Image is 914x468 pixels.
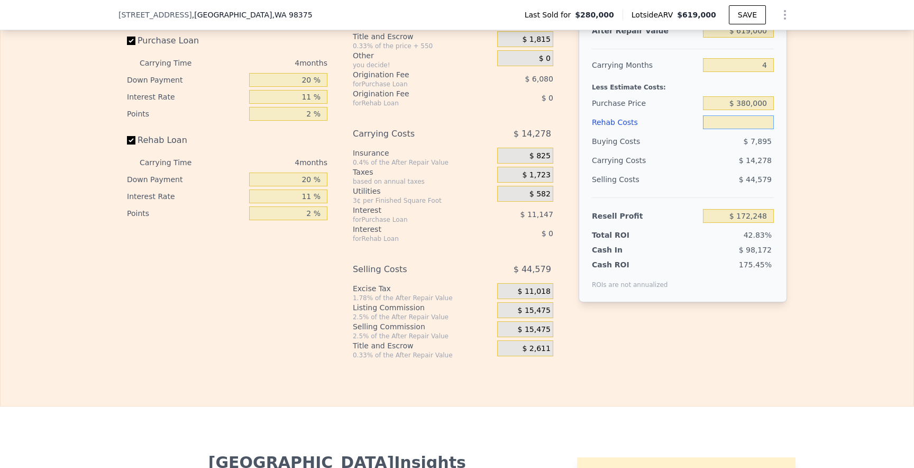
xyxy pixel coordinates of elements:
span: $ 825 [529,151,551,161]
div: Resell Profit [592,206,699,226]
span: $ 582 [529,190,551,199]
span: 42.83% [744,231,772,239]
span: $280,000 [575,10,614,20]
div: After Repair Value [592,21,699,40]
div: for Purchase Loan [353,80,471,88]
div: Rehab Costs [592,113,699,132]
span: $ 0 [539,54,551,64]
div: Interest Rate [127,188,245,205]
span: $ 11,018 [518,287,551,296]
div: Selling Costs [353,260,471,279]
span: $ 15,475 [518,325,551,335]
div: Utilities [353,186,493,196]
div: for Purchase Loan [353,215,471,224]
div: Origination Fee [353,69,471,80]
span: $ 6,080 [525,75,553,83]
div: Taxes [353,167,493,177]
span: Lotside ARV [632,10,677,20]
span: $ 1,815 [522,35,550,44]
button: SAVE [729,5,766,24]
div: Purchase Price [592,94,699,113]
div: 0.33% of the After Repair Value [353,351,493,359]
div: Down Payment [127,171,245,188]
span: $ 0 [542,94,553,102]
div: for Rehab Loan [353,235,471,243]
span: , [GEOGRAPHIC_DATA] [192,10,313,20]
span: [STREET_ADDRESS] [118,10,192,20]
div: Carrying Costs [592,151,658,170]
input: Rehab Loan [127,136,135,145]
span: $ 44,579 [739,175,772,184]
div: Less Estimate Costs: [592,75,774,94]
input: Purchase Loan [127,37,135,45]
div: 1.78% of the After Repair Value [353,294,493,302]
label: Rehab Loan [127,131,245,150]
span: 175.45% [739,260,772,269]
span: $ 0 [542,229,553,238]
div: Points [127,105,245,122]
div: Total ROI [592,230,658,240]
span: $ 7,895 [744,137,772,146]
div: Selling Costs [592,170,699,189]
div: based on annual taxes [353,177,493,186]
div: Interest Rate [127,88,245,105]
span: $ 14,278 [514,124,551,143]
div: Carrying Costs [353,124,471,143]
span: $ 2,611 [522,344,550,354]
div: Carrying Months [592,56,699,75]
div: Title and Escrow [353,31,493,42]
div: Cash ROI [592,259,668,270]
div: Interest [353,224,471,235]
div: 3¢ per Finished Square Foot [353,196,493,205]
div: 2.5% of the After Repair Value [353,313,493,321]
div: 4 months [213,154,327,171]
div: Interest [353,205,471,215]
label: Purchase Loan [127,31,245,50]
div: Carrying Time [140,55,208,71]
div: 4 months [213,55,327,71]
div: Excise Tax [353,283,493,294]
div: 2.5% of the After Repair Value [353,332,493,340]
div: Selling Commission [353,321,493,332]
div: Cash In [592,245,658,255]
div: Title and Escrow [353,340,493,351]
div: ROIs are not annualized [592,270,668,289]
div: Carrying Time [140,154,208,171]
div: you decide! [353,61,493,69]
div: 0.33% of the price + 550 [353,42,493,50]
div: Points [127,205,245,222]
span: $ 11,147 [520,210,553,219]
span: $ 15,475 [518,306,551,316]
span: , WA 98375 [272,11,312,19]
span: $ 1,723 [522,170,550,180]
button: Show Options [774,4,796,25]
div: Down Payment [127,71,245,88]
div: 0.4% of the After Repair Value [353,158,493,167]
span: Last Sold for [525,10,575,20]
div: Origination Fee [353,88,471,99]
span: $619,000 [677,11,716,19]
span: $ 14,278 [739,156,772,165]
div: Buying Costs [592,132,699,151]
span: $ 98,172 [739,246,772,254]
div: for Rehab Loan [353,99,471,107]
div: Other [353,50,493,61]
span: $ 44,579 [514,260,551,279]
div: Insurance [353,148,493,158]
div: Listing Commission [353,302,493,313]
